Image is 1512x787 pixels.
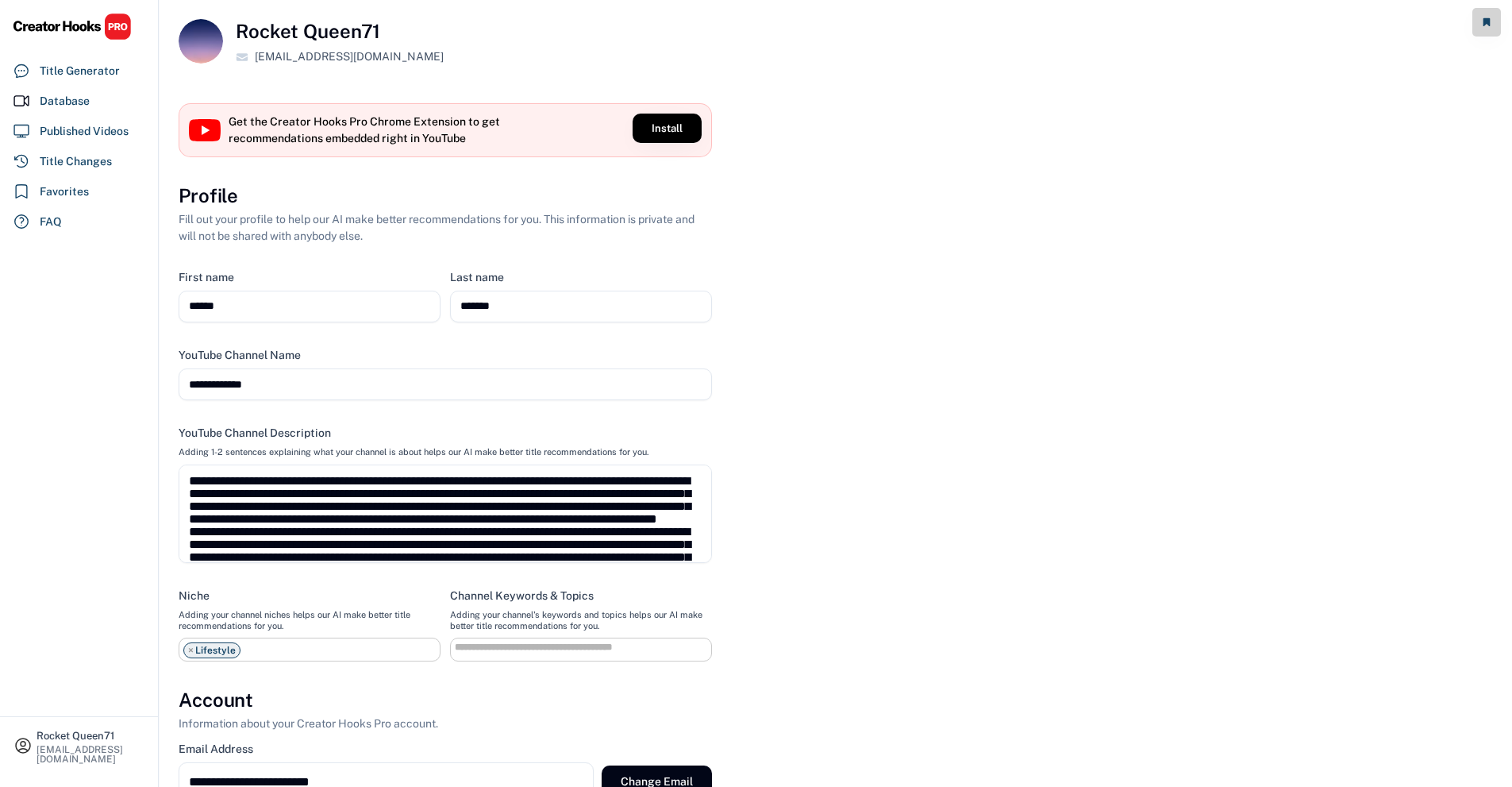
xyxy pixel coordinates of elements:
[179,742,253,756] div: Email Address
[450,609,712,632] div: Adding your channel's keywords and topics helps our AI make better title recommendations for you.
[189,119,221,141] img: YouTube%20full-color%20icon%202017.svg
[179,609,441,632] div: Adding your channel niches helps our AI make better title recommendations for you.
[40,123,129,140] div: Published Videos
[633,114,702,143] button: Install
[40,214,62,230] div: FAQ
[179,588,210,603] div: Niche
[179,446,648,457] div: Adding 1-2 sentences explaining what your channel is about helps our AI make better title recomme...
[179,716,438,732] div: Information about your Creator Hooks Pro account.
[37,745,144,764] div: [EMAIL_ADDRESS][DOMAIN_NAME]
[183,642,240,658] li: Lifestyle
[188,646,194,655] span: ×
[179,426,331,440] div: YouTube Channel Description
[40,63,120,79] div: Title Generator
[229,114,506,147] div: Get the Creator Hooks Pro Chrome Extension to get recommendations embedded right in YouTube
[179,687,253,714] h3: Account
[236,19,380,44] h4: Rocket Queen71
[450,588,594,603] div: Channel Keywords & Topics
[255,48,444,65] div: [EMAIL_ADDRESS][DOMAIN_NAME]
[179,270,234,284] div: First name
[450,270,504,284] div: Last name
[37,731,144,741] div: Rocket Queen71
[179,348,301,362] div: YouTube Channel Name
[179,211,712,245] div: Fill out your profile to help our AI make better recommendations for you. This information is pri...
[40,183,89,200] div: Favorites
[179,183,238,210] h3: Profile
[13,13,132,41] img: CHPRO%20Logo.svg
[40,153,112,170] div: Title Changes
[40,93,90,110] div: Database
[179,19,223,64] img: pexels-photo-3970396.jpeg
